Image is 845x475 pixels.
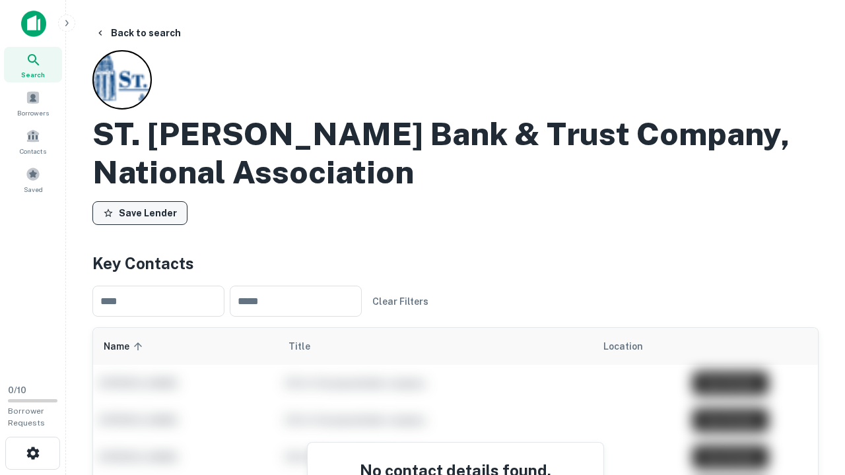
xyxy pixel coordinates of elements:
iframe: Chat Widget [779,369,845,433]
a: Search [4,47,62,82]
span: Search [21,69,45,80]
button: Back to search [90,21,186,45]
span: 0 / 10 [8,385,26,395]
span: Saved [24,184,43,195]
span: Borrowers [17,108,49,118]
img: capitalize-icon.png [21,11,46,37]
button: Clear Filters [367,290,434,313]
a: Borrowers [4,85,62,121]
h2: ST. [PERSON_NAME] Bank & Trust Company, National Association [92,115,819,191]
h4: Key Contacts [92,251,819,275]
a: Contacts [4,123,62,159]
button: Save Lender [92,201,187,225]
span: Borrower Requests [8,406,45,427]
span: Contacts [20,146,46,156]
a: Saved [4,162,62,197]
